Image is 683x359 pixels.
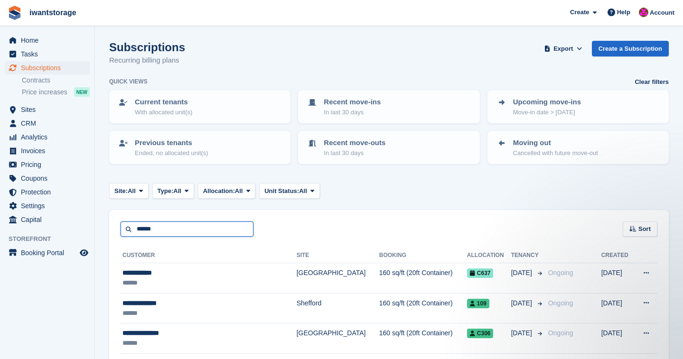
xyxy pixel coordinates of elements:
a: menu [5,61,90,74]
a: Create a Subscription [592,41,669,56]
a: Recent move-outs In last 30 days [299,132,478,163]
p: Current tenants [135,97,192,108]
span: [DATE] [511,298,534,308]
p: In last 30 days [324,148,385,158]
td: [GEOGRAPHIC_DATA] [297,263,379,294]
span: Storefront [9,234,94,244]
span: [DATE] [511,268,534,278]
p: Upcoming move-ins [513,97,581,108]
a: iwantstorage [26,5,80,20]
span: C637 [467,268,494,278]
span: Invoices [21,144,78,157]
th: Created [601,248,634,263]
td: [DATE] [601,293,634,323]
a: menu [5,144,90,157]
span: Ongoing [548,329,573,337]
a: Current tenants With allocated unit(s) [110,91,290,122]
td: 160 sq/ft (20ft Container) [379,293,467,323]
span: C306 [467,329,494,338]
span: [DATE] [511,328,534,338]
p: Recent move-outs [324,138,385,148]
th: Tenancy [511,248,544,263]
th: Allocation [467,248,511,263]
span: Type: [158,186,174,196]
span: Create [570,8,589,17]
a: Clear filters [635,77,669,87]
span: All [299,186,307,196]
span: Tasks [21,47,78,61]
span: Booking Portal [21,246,78,259]
span: All [128,186,136,196]
span: Site: [114,186,128,196]
a: menu [5,185,90,199]
button: Site: All [109,183,149,199]
p: Cancelled with future move-out [513,148,598,158]
p: Ended, no allocated unit(s) [135,148,208,158]
span: Home [21,34,78,47]
a: menu [5,103,90,116]
button: Export [543,41,584,56]
p: With allocated unit(s) [135,108,192,117]
span: 109 [467,299,489,308]
img: stora-icon-8386f47178a22dfd0bd8f6a31ec36ba5ce8667c1dd55bd0f319d3a0aa187defe.svg [8,6,22,20]
button: Allocation: All [198,183,256,199]
span: Coupons [21,172,78,185]
a: menu [5,199,90,212]
span: Capital [21,213,78,226]
p: Recent move-ins [324,97,381,108]
a: menu [5,172,90,185]
td: Shefford [297,293,379,323]
td: 160 sq/ft (20ft Container) [379,263,467,294]
th: Booking [379,248,467,263]
button: Unit Status: All [259,183,319,199]
a: Price increases NEW [22,87,90,97]
span: Subscriptions [21,61,78,74]
td: [DATE] [601,323,634,354]
span: CRM [21,117,78,130]
span: All [173,186,181,196]
p: Previous tenants [135,138,208,148]
span: Sites [21,103,78,116]
td: 160 sq/ft (20ft Container) [379,323,467,354]
span: Account [650,8,674,18]
p: Move-in date > [DATE] [513,108,581,117]
a: Moving out Cancelled with future move-out [488,132,668,163]
p: In last 30 days [324,108,381,117]
a: Contracts [22,76,90,85]
span: Help [617,8,630,17]
th: Customer [121,248,297,263]
span: Ongoing [548,269,573,276]
span: Export [553,44,573,54]
span: Pricing [21,158,78,171]
span: Settings [21,199,78,212]
td: [DATE] [601,263,634,294]
span: Sort [638,224,651,234]
img: Jonathan [639,8,648,17]
span: All [235,186,243,196]
a: menu [5,246,90,259]
th: Site [297,248,379,263]
span: Protection [21,185,78,199]
span: Unit Status: [264,186,299,196]
a: Upcoming move-ins Move-in date > [DATE] [488,91,668,122]
div: NEW [74,87,90,97]
button: Type: All [152,183,194,199]
a: menu [5,158,90,171]
td: [GEOGRAPHIC_DATA] [297,323,379,354]
a: menu [5,130,90,144]
span: Price increases [22,88,67,97]
a: Recent move-ins In last 30 days [299,91,478,122]
span: Allocation: [203,186,235,196]
a: menu [5,117,90,130]
a: menu [5,213,90,226]
a: menu [5,47,90,61]
h6: Quick views [109,77,148,86]
span: Analytics [21,130,78,144]
h1: Subscriptions [109,41,185,54]
span: Ongoing [548,299,573,307]
a: Previous tenants Ended, no allocated unit(s) [110,132,290,163]
p: Recurring billing plans [109,55,185,66]
a: menu [5,34,90,47]
a: Preview store [78,247,90,258]
p: Moving out [513,138,598,148]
